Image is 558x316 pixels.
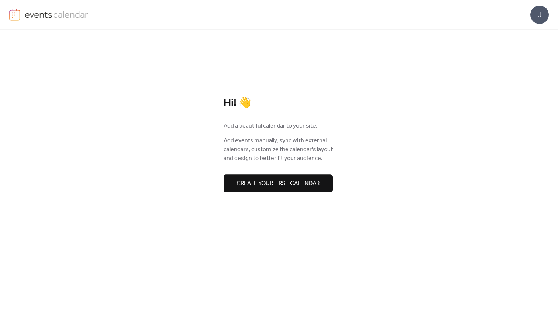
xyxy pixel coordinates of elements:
span: Add events manually, sync with external calendars, customize the calendar's layout and design to ... [224,136,334,163]
div: Hi! 👋 [224,97,334,110]
span: Create your first calendar [237,179,320,188]
span: Add a beautiful calendar to your site. [224,122,317,131]
img: logo-type [25,9,89,20]
img: logo [9,9,20,21]
button: Create your first calendar [224,174,333,192]
div: J [530,6,549,24]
